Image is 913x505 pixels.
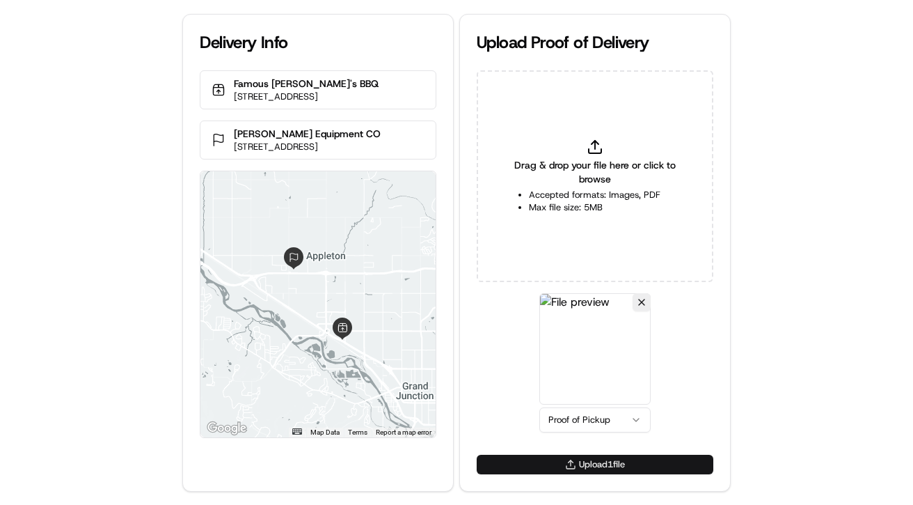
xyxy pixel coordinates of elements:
[529,201,660,214] li: Max file size: 5MB
[292,428,302,435] button: Keyboard shortcuts
[234,77,379,91] p: Famous [PERSON_NAME]'s BBQ
[376,428,431,436] a: Report a map error
[477,455,713,474] button: Upload1file
[539,293,651,405] img: File preview
[234,91,379,103] p: [STREET_ADDRESS]
[204,419,250,437] img: Google
[310,428,340,437] button: Map Data
[204,419,250,437] a: Open this area in Google Maps (opens a new window)
[511,158,678,186] span: Drag & drop your file here or click to browse
[234,141,381,153] p: [STREET_ADDRESS]
[477,31,713,54] div: Upload Proof of Delivery
[234,127,381,141] p: [PERSON_NAME] Equipment CO
[348,428,367,436] a: Terms (opens in new tab)
[529,189,660,201] li: Accepted formats: Images, PDF
[200,31,436,54] div: Delivery Info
